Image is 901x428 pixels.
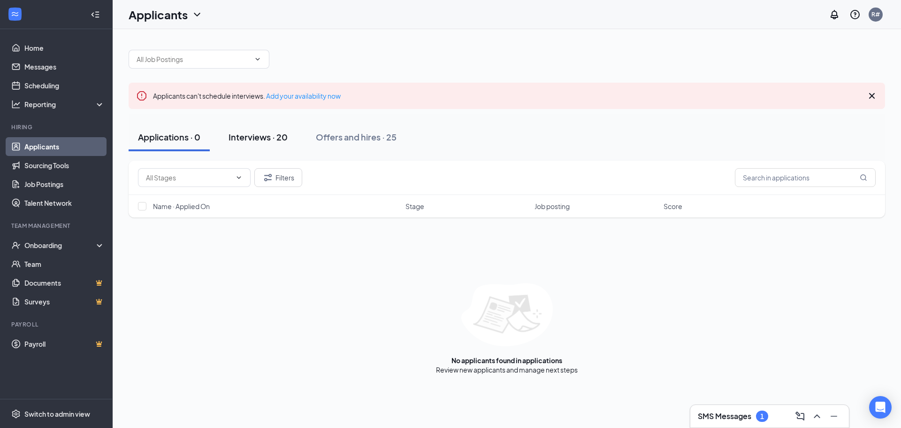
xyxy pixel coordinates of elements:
[849,9,861,20] svg: QuestionInfo
[235,174,243,181] svg: ChevronDown
[405,202,424,211] span: Stage
[451,356,562,365] div: No applicants found in applications
[146,172,231,183] input: All Stages
[866,90,878,101] svg: Cross
[91,10,100,19] svg: Collapse
[871,10,880,18] div: R#
[11,241,21,250] svg: UserCheck
[11,320,103,328] div: Payroll
[136,90,147,101] svg: Error
[760,412,764,420] div: 1
[24,255,105,273] a: Team
[11,123,103,131] div: Hiring
[24,273,105,292] a: DocumentsCrown
[153,92,341,100] span: Applicants can't schedule interviews.
[828,411,840,422] svg: Minimize
[11,409,21,419] svg: Settings
[24,292,105,311] a: SurveysCrown
[24,100,105,109] div: Reporting
[829,9,840,20] svg: Notifications
[24,194,105,212] a: Talent Network
[809,409,825,424] button: ChevronUp
[254,168,302,187] button: Filter Filters
[826,409,841,424] button: Minimize
[24,156,105,175] a: Sourcing Tools
[534,202,570,211] span: Job posting
[793,409,808,424] button: ComposeMessage
[24,137,105,156] a: Applicants
[698,411,751,421] h3: SMS Messages
[11,222,103,230] div: Team Management
[461,283,553,346] img: empty-state
[24,57,105,76] a: Messages
[664,202,682,211] span: Score
[24,335,105,353] a: PayrollCrown
[138,131,200,143] div: Applications · 0
[254,55,261,63] svg: ChevronDown
[266,92,341,100] a: Add your availability now
[24,76,105,95] a: Scheduling
[129,7,188,23] h1: Applicants
[794,411,806,422] svg: ComposeMessage
[191,9,203,20] svg: ChevronDown
[811,411,823,422] svg: ChevronUp
[24,39,105,57] a: Home
[10,9,20,19] svg: WorkstreamLogo
[860,174,867,181] svg: MagnifyingGlass
[735,168,876,187] input: Search in applications
[436,365,578,374] div: Review new applicants and manage next steps
[262,172,274,183] svg: Filter
[24,409,90,419] div: Switch to admin view
[153,202,210,211] span: Name · Applied On
[24,241,97,250] div: Onboarding
[316,131,397,143] div: Offers and hires · 25
[869,396,892,419] div: Open Intercom Messenger
[137,54,250,64] input: All Job Postings
[11,100,21,109] svg: Analysis
[24,175,105,194] a: Job Postings
[229,131,288,143] div: Interviews · 20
